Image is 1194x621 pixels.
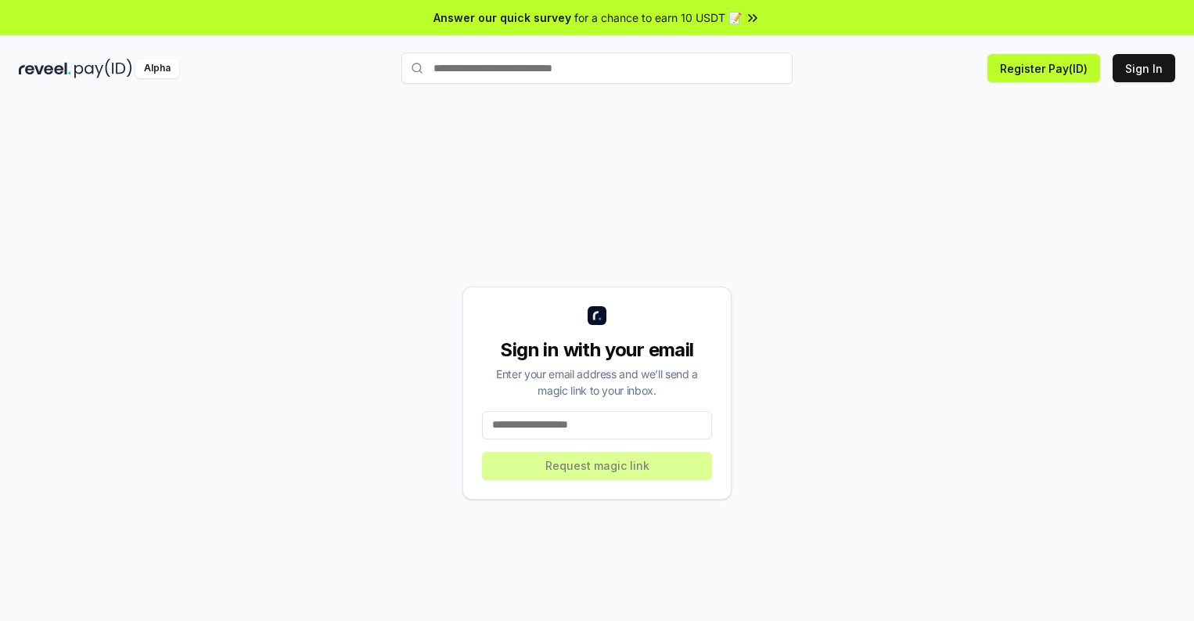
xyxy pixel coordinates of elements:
div: Alpha [135,59,179,78]
div: Enter your email address and we’ll send a magic link to your inbox. [482,366,712,399]
img: reveel_dark [19,59,71,78]
span: Answer our quick survey [433,9,571,26]
button: Sign In [1113,54,1175,82]
img: pay_id [74,59,132,78]
img: logo_small [588,306,606,325]
span: for a chance to earn 10 USDT 📝 [574,9,742,26]
button: Register Pay(ID) [987,54,1100,82]
div: Sign in with your email [482,338,712,363]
